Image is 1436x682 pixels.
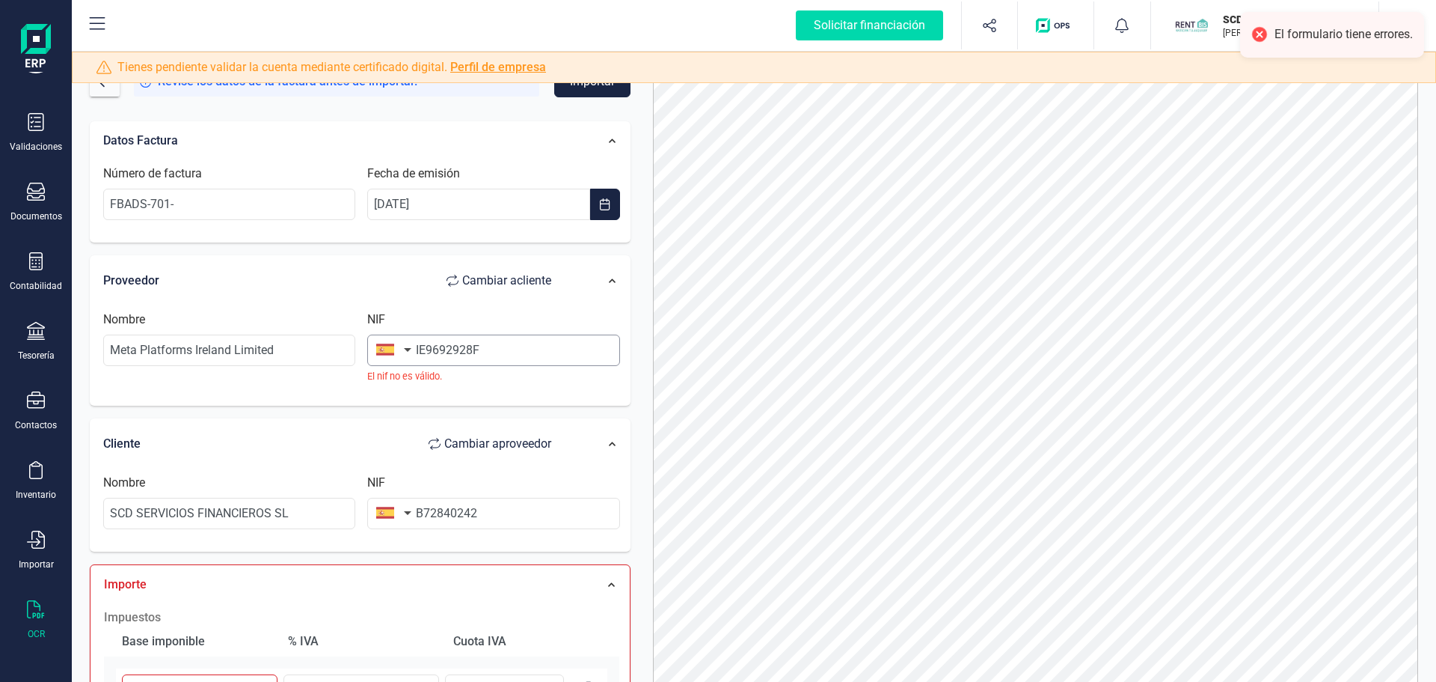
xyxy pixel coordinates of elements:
[778,1,961,49] button: Solicitar financiación
[1274,27,1413,43] div: El formulario tiene errores.
[432,266,566,296] button: Cambiar acliente
[103,266,566,296] div: Proveedor
[10,280,62,292] div: Contabilidad
[447,627,607,657] div: Cuota IVA
[367,311,385,329] label: NIF
[16,489,56,501] div: Inventario
[282,627,442,657] div: % IVA
[18,350,55,362] div: Tesorería
[414,429,566,459] button: Cambiar aproveedor
[15,419,57,431] div: Contactos
[10,141,62,153] div: Validaciones
[103,474,145,492] label: Nombre
[104,577,147,591] span: Importe
[1223,27,1343,39] p: [PERSON_NAME]
[19,558,54,570] div: Importar
[103,165,202,183] label: Número de factura
[450,60,546,74] a: Perfil de empresa
[1223,12,1343,27] p: SCD SERVICIOS FINANCIEROS SL
[462,272,551,290] span: Cambiar a cliente
[367,165,460,183] label: Fecha de emisión
[116,627,276,657] div: Base imponible
[1169,1,1360,49] button: SCSCD SERVICIOS FINANCIEROS SL[PERSON_NAME]
[96,124,574,157] div: Datos Factura
[10,210,62,222] div: Documentos
[1036,18,1076,33] img: Logo de OPS
[796,10,943,40] div: Solicitar financiación
[367,369,619,383] small: El nif no es válido.
[1027,1,1084,49] button: Logo de OPS
[103,429,566,459] div: Cliente
[367,474,385,492] label: NIF
[104,609,619,627] h2: Impuestos
[444,435,551,453] span: Cambiar a proveedor
[28,628,45,640] div: OCR
[117,58,546,76] span: Tienes pendiente validar la cuenta mediante certificado digital.
[21,24,51,72] img: Logo Finanedi
[103,311,145,329] label: Nombre
[1175,9,1208,42] img: SC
